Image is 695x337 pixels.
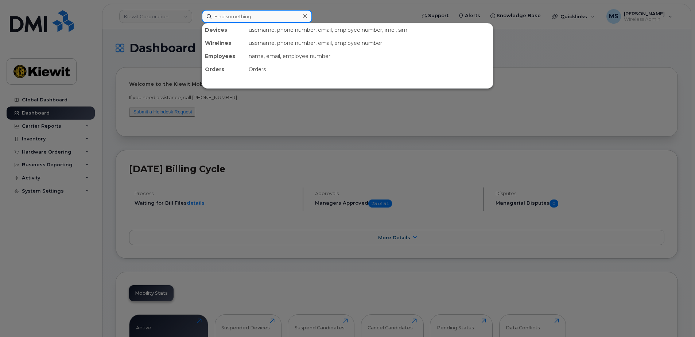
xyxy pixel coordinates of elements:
div: username, phone number, email, employee number, imei, sim [246,23,493,36]
div: Orders [202,63,246,76]
div: Orders [246,63,493,76]
iframe: Messenger Launcher [663,305,690,332]
div: name, email, employee number [246,50,493,63]
div: Wirelines [202,36,246,50]
div: username, phone number, email, employee number [246,36,493,50]
div: Devices [202,23,246,36]
div: Employees [202,50,246,63]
